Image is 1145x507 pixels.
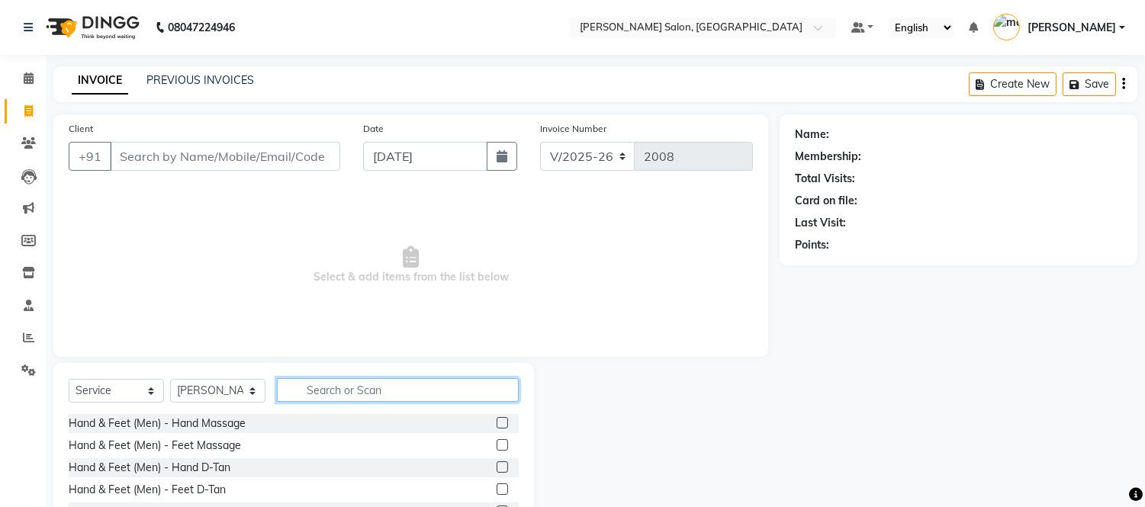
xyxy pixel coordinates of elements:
span: [PERSON_NAME] [1028,20,1116,36]
button: Create New [969,72,1057,96]
div: Membership: [795,149,861,165]
input: Search or Scan [277,378,519,402]
div: Hand & Feet (Men) - Feet D-Tan [69,482,226,498]
a: PREVIOUS INVOICES [146,73,254,87]
span: Select & add items from the list below [69,189,753,342]
img: madonna [993,14,1020,40]
input: Search by Name/Mobile/Email/Code [110,142,340,171]
b: 08047224946 [168,6,235,49]
div: Hand & Feet (Men) - Feet Massage [69,438,241,454]
div: Hand & Feet (Men) - Hand D-Tan [69,460,230,476]
img: logo [39,6,143,49]
div: Name: [795,127,829,143]
div: Total Visits: [795,171,855,187]
button: Save [1063,72,1116,96]
a: INVOICE [72,67,128,95]
label: Date [363,122,384,136]
div: Hand & Feet (Men) - Hand Massage [69,416,246,432]
div: Card on file: [795,193,857,209]
label: Invoice Number [540,122,606,136]
button: +91 [69,142,111,171]
div: Points: [795,237,829,253]
label: Client [69,122,93,136]
div: Last Visit: [795,215,846,231]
